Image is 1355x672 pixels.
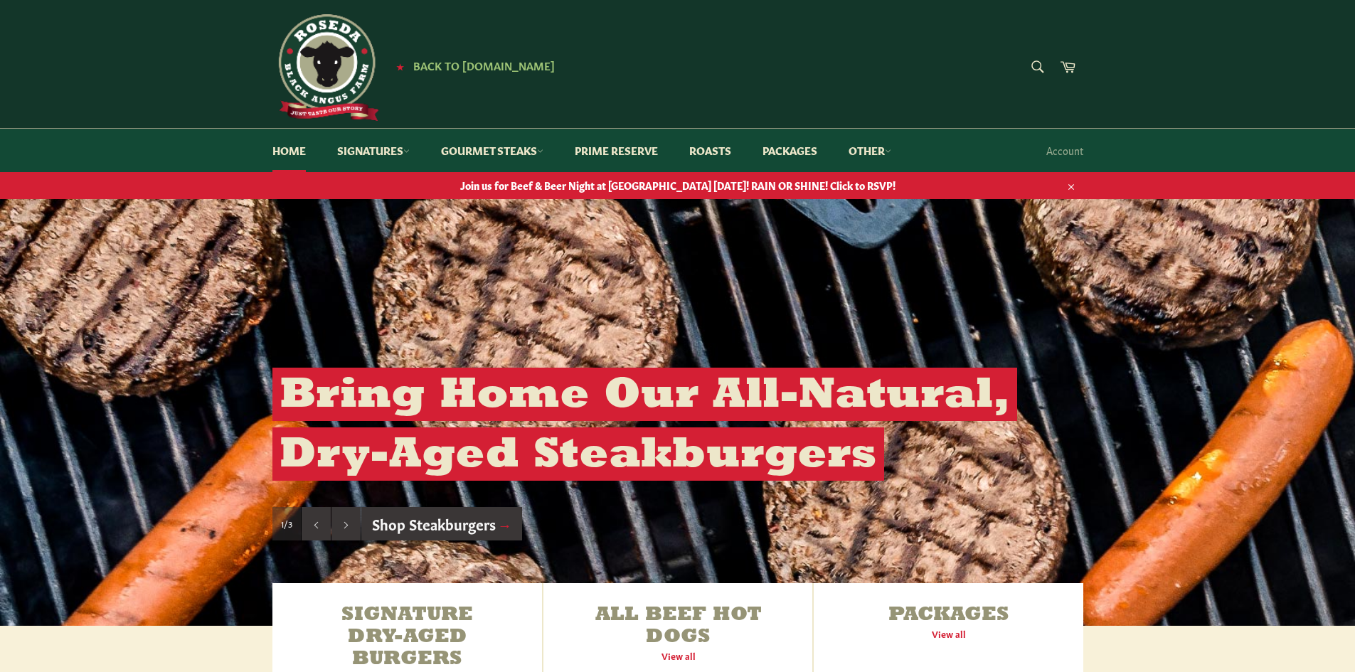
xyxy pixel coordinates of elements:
a: Other [834,129,905,172]
span: 1/3 [281,518,292,530]
span: → [498,513,512,533]
a: Home [258,129,320,172]
button: Previous slide [302,507,331,541]
button: Next slide [331,507,361,541]
a: ★ Back to [DOMAIN_NAME] [389,60,555,72]
a: Signatures [323,129,424,172]
img: Roseda Beef [272,14,379,121]
a: Join us for Beef & Beer Night at [GEOGRAPHIC_DATA] [DATE]! RAIN OR SHINE! Click to RSVP! [258,171,1098,199]
div: Slide 1, current [272,507,301,541]
a: Gourmet Steaks [427,129,558,172]
h2: Bring Home Our All-Natural, Dry-Aged Steakburgers [272,368,1017,481]
a: Roasts [675,129,745,172]
a: Packages [748,129,831,172]
span: Join us for Beef & Beer Night at [GEOGRAPHIC_DATA] [DATE]! RAIN OR SHINE! Click to RSVP! [258,178,1098,192]
a: Account [1039,129,1090,171]
a: Prime Reserve [560,129,672,172]
span: Back to [DOMAIN_NAME] [413,58,555,73]
span: ★ [396,60,404,72]
a: Shop Steakburgers [361,507,523,541]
